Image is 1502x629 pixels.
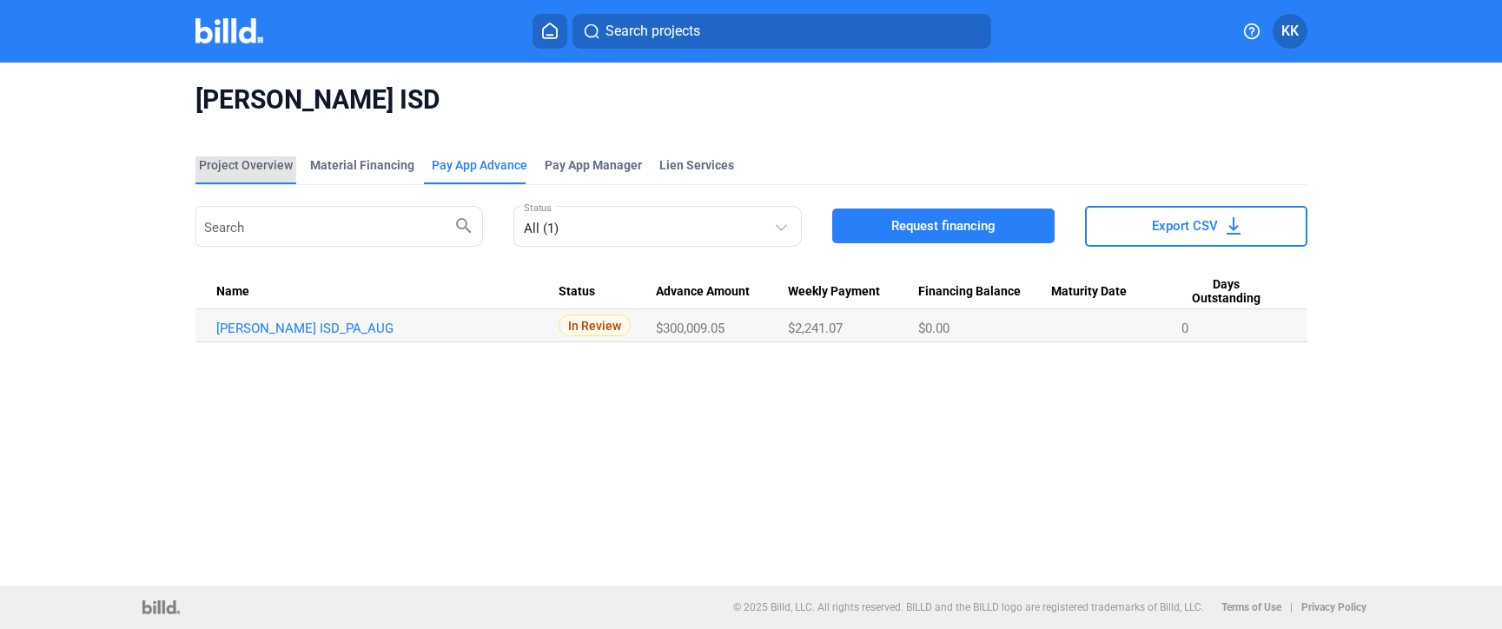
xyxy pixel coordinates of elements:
[195,18,264,43] img: Billd Company Logo
[524,221,559,236] mat-select-trigger: All (1)
[1181,277,1271,307] span: Days Outstanding
[559,314,631,336] span: In Review
[195,83,1307,116] span: [PERSON_NAME] ISD
[1085,206,1307,247] button: Export CSV
[432,156,527,174] div: Pay App Advance
[216,284,249,300] span: Name
[1152,217,1218,235] span: Export CSV
[545,156,642,174] span: Pay App Manager
[656,284,750,300] span: Advance Amount
[1181,321,1188,336] span: 0
[216,284,559,300] div: Name
[1051,284,1127,300] span: Maturity Date
[1290,601,1293,613] p: |
[1281,21,1299,42] span: KK
[310,156,414,174] div: Material Financing
[918,284,1021,300] span: Financing Balance
[918,284,1050,300] div: Financing Balance
[832,209,1055,243] button: Request financing
[142,600,180,614] img: logo
[453,215,474,235] mat-icon: search
[1051,284,1181,300] div: Maturity Date
[788,321,843,336] span: $2,241.07
[733,601,1204,613] p: © 2025 Billd, LLC. All rights reserved. BILLD and the BILLD logo are registered trademarks of Bil...
[918,321,950,336] span: $0.00
[1301,601,1366,613] b: Privacy Policy
[199,156,293,174] div: Project Overview
[656,284,788,300] div: Advance Amount
[656,321,725,336] span: $300,009.05
[1181,277,1287,307] div: Days Outstanding
[1273,14,1307,49] button: KK
[559,284,595,300] span: Status
[216,321,559,336] a: [PERSON_NAME] ISD_PA_AUG
[559,284,656,300] div: Status
[1221,601,1281,613] b: Terms of Use
[572,14,991,49] button: Search projects
[788,284,919,300] div: Weekly Payment
[788,284,880,300] span: Weekly Payment
[891,217,996,235] span: Request financing
[659,156,734,174] div: Lien Services
[605,21,700,42] span: Search projects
